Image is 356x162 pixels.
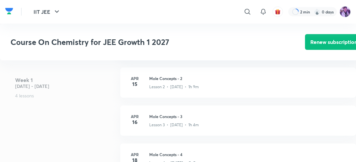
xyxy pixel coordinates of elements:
button: avatar [273,7,283,17]
img: streak [314,9,320,15]
h4: Week 1 [15,77,115,82]
h4: 16 [128,119,141,125]
button: IIT JEE [30,5,65,18]
h4: 15 [128,81,141,87]
p: Lesson 3 • [DATE] • 1h 4m [149,122,199,128]
h3: Mole Concepts - 2 [149,75,348,81]
a: Apr16Mole Concepts - 3Lesson 3 • [DATE] • 1h 4m [120,106,356,144]
img: avatar [275,9,281,15]
h3: Mole Concepts - 3 [149,113,348,119]
h6: Apr [128,152,141,157]
h3: Mole Concepts - 4 [149,152,348,157]
a: Apr15Mole Concepts - 2Lesson 2 • [DATE] • 1h 9m [120,68,356,106]
img: preeti Tripathi [340,6,351,17]
h5: [DATE] - [DATE] [15,82,115,89]
h3: Course On Chemistry for JEE Growth 1 2027 [11,37,268,47]
p: 4 lessons [15,92,115,99]
a: Company Logo [5,6,13,18]
p: Lesson 2 • [DATE] • 1h 9m [149,84,199,90]
img: Company Logo [5,6,13,16]
h6: Apr [128,113,141,119]
h6: Apr [128,75,141,81]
